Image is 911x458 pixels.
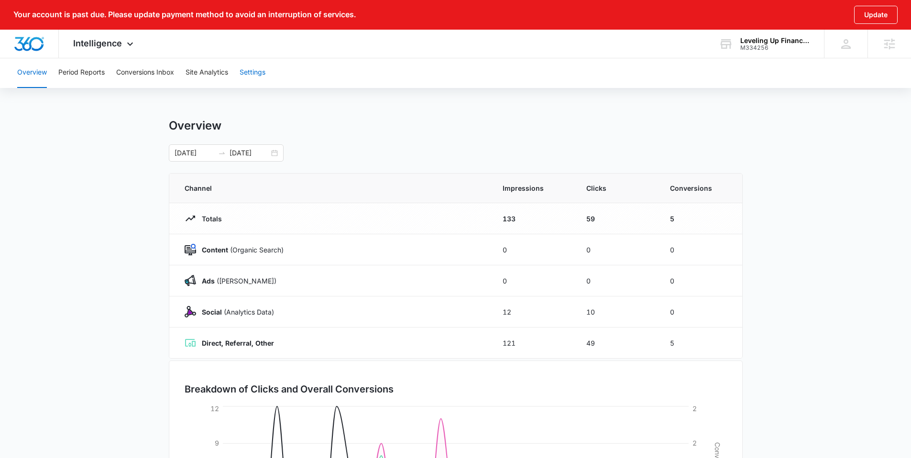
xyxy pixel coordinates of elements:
td: 49 [575,327,659,359]
div: account name [740,37,810,44]
tspan: 2 [692,404,697,413]
button: Settings [240,57,265,88]
span: Conversions [670,183,727,193]
h3: Breakdown of Clicks and Overall Conversions [185,382,394,396]
td: 0 [575,265,659,296]
img: Social [185,306,196,317]
button: Conversions Inbox [116,57,174,88]
button: Update [854,6,898,24]
tspan: 2 [692,439,697,447]
span: Channel [185,183,480,193]
p: ([PERSON_NAME]) [196,276,276,286]
p: Your account is past due. Please update payment method to avoid an interruption of services. [13,10,356,19]
strong: Direct, Referral, Other [202,339,274,347]
td: 0 [491,234,575,265]
span: Clicks [586,183,647,193]
td: 133 [491,203,575,234]
td: 0 [659,265,742,296]
button: Site Analytics [186,57,228,88]
strong: Content [202,246,228,254]
td: 0 [491,265,575,296]
td: 121 [491,327,575,359]
p: (Analytics Data) [196,307,274,317]
td: 0 [659,234,742,265]
strong: Social [202,308,222,316]
div: account id [740,44,810,51]
img: Content [185,244,196,255]
td: 0 [575,234,659,265]
button: Overview [17,57,47,88]
span: Intelligence [73,38,122,48]
input: End date [230,148,269,158]
span: Impressions [503,183,563,193]
td: 12 [491,296,575,327]
p: (Organic Search) [196,245,284,255]
span: to [218,149,226,157]
td: 10 [575,296,659,327]
button: Period Reports [58,57,105,88]
h1: Overview [169,119,221,133]
td: 0 [659,296,742,327]
tspan: 9 [215,439,219,447]
img: Ads [185,275,196,286]
tspan: 12 [210,404,219,413]
td: 5 [659,327,742,359]
p: Totals [196,214,222,224]
span: swap-right [218,149,226,157]
div: Intelligence [59,30,150,58]
strong: Ads [202,277,215,285]
td: 5 [659,203,742,234]
td: 59 [575,203,659,234]
input: Start date [175,148,214,158]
